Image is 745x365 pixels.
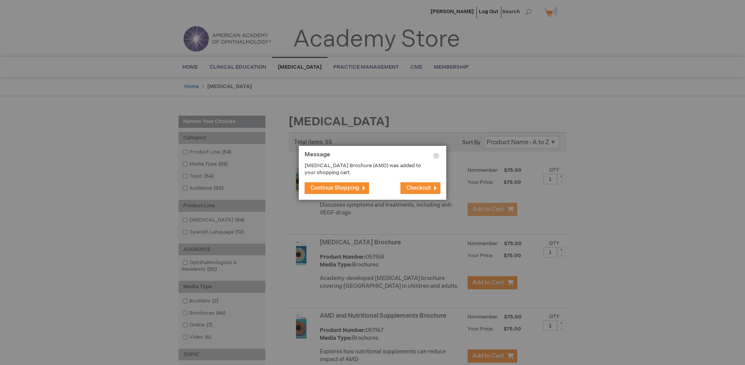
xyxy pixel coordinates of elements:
[406,185,431,191] span: Checkout
[400,182,440,194] button: Checkout
[305,162,429,176] p: [MEDICAL_DATA] Brochure (AMD) was added to your shopping cart.
[305,182,369,194] button: Continue Shopping
[305,152,440,162] h1: Message
[310,185,359,191] span: Continue Shopping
